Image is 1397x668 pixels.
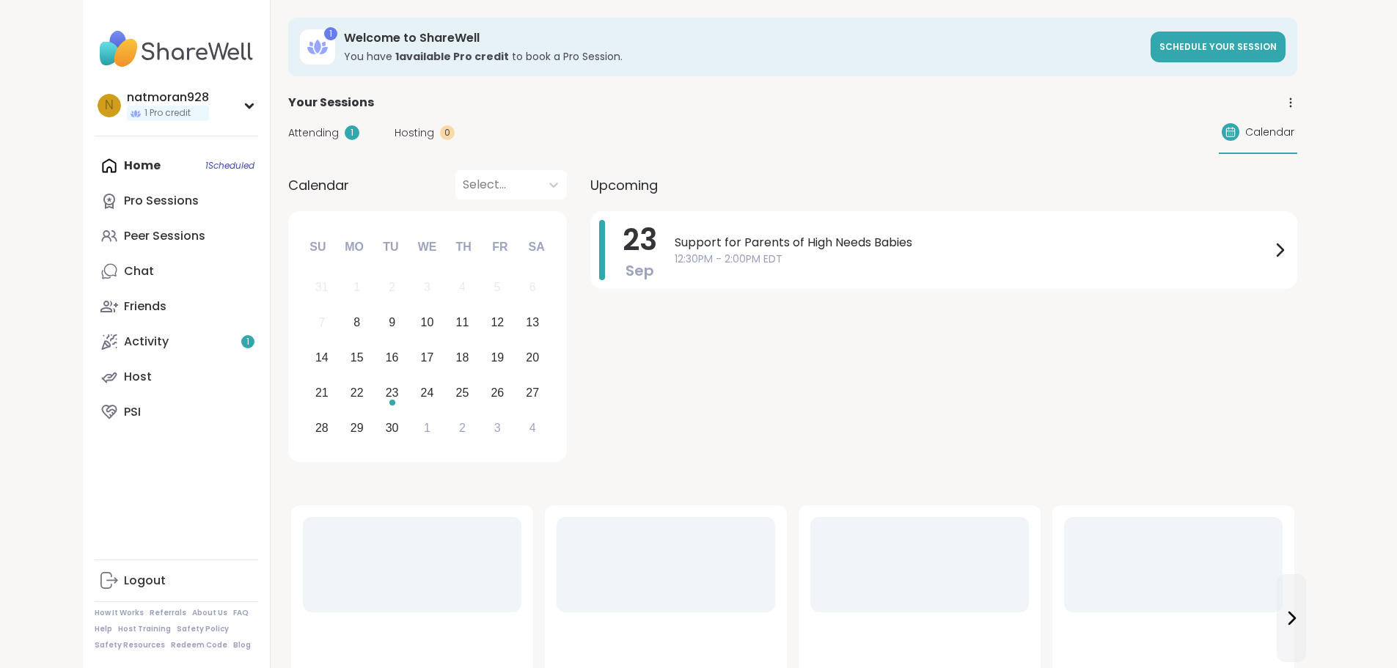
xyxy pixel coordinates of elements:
[482,272,513,304] div: Not available Friday, September 5th, 2025
[318,312,325,332] div: 7
[482,342,513,374] div: Choose Friday, September 19th, 2025
[307,377,338,408] div: Choose Sunday, September 21st, 2025
[95,289,258,324] a: Friends
[105,96,114,115] span: n
[484,231,516,263] div: Fr
[304,270,550,445] div: month 2025-09
[517,272,549,304] div: Not available Saturday, September 6th, 2025
[375,231,407,263] div: Tu
[351,383,364,403] div: 22
[459,418,466,438] div: 2
[482,377,513,408] div: Choose Friday, September 26th, 2025
[386,348,399,367] div: 16
[456,348,469,367] div: 18
[376,272,408,304] div: Not available Tuesday, September 2nd, 2025
[526,383,539,403] div: 27
[124,228,205,244] div: Peer Sessions
[526,312,539,332] div: 13
[288,125,339,141] span: Attending
[411,412,443,444] div: Choose Wednesday, October 1st, 2025
[411,272,443,304] div: Not available Wednesday, September 3rd, 2025
[246,336,249,348] span: 1
[288,94,374,111] span: Your Sessions
[421,383,434,403] div: 24
[315,418,329,438] div: 28
[324,27,337,40] div: 1
[494,418,501,438] div: 3
[424,277,430,297] div: 3
[95,640,165,650] a: Safety Resources
[411,307,443,339] div: Choose Wednesday, September 10th, 2025
[526,348,539,367] div: 20
[529,418,536,438] div: 4
[447,377,478,408] div: Choose Thursday, September 25th, 2025
[341,342,373,374] div: Choose Monday, September 15th, 2025
[341,307,373,339] div: Choose Monday, September 8th, 2025
[95,324,258,359] a: Activity1
[233,640,251,650] a: Blog
[494,277,501,297] div: 5
[307,412,338,444] div: Choose Sunday, September 28th, 2025
[491,383,504,403] div: 26
[482,307,513,339] div: Choose Friday, September 12th, 2025
[675,252,1271,267] span: 12:30PM - 2:00PM EDT
[124,193,199,209] div: Pro Sessions
[459,277,466,297] div: 4
[517,377,549,408] div: Choose Saturday, September 27th, 2025
[144,107,191,120] span: 1 Pro credit
[376,377,408,408] div: Choose Tuesday, September 23rd, 2025
[376,412,408,444] div: Choose Tuesday, September 30th, 2025
[447,272,478,304] div: Not available Thursday, September 4th, 2025
[447,342,478,374] div: Choose Thursday, September 18th, 2025
[118,624,171,634] a: Host Training
[95,624,112,634] a: Help
[491,312,504,332] div: 12
[421,348,434,367] div: 17
[315,277,329,297] div: 31
[411,342,443,374] div: Choose Wednesday, September 17th, 2025
[338,231,370,263] div: Mo
[440,125,455,140] div: 0
[124,298,166,315] div: Friends
[124,263,154,279] div: Chat
[411,377,443,408] div: Choose Wednesday, September 24th, 2025
[233,608,249,618] a: FAQ
[127,89,209,106] div: natmoran928
[171,640,227,650] a: Redeem Code
[124,369,152,385] div: Host
[482,412,513,444] div: Choose Friday, October 3rd, 2025
[95,219,258,254] a: Peer Sessions
[675,234,1271,252] span: Support for Parents of High Needs Babies
[389,277,395,297] div: 2
[491,348,504,367] div: 19
[353,277,360,297] div: 1
[124,573,166,589] div: Logout
[626,260,654,281] span: Sep
[421,312,434,332] div: 10
[177,624,229,634] a: Safety Policy
[315,348,329,367] div: 14
[447,412,478,444] div: Choose Thursday, October 2nd, 2025
[288,175,349,195] span: Calendar
[386,383,399,403] div: 23
[95,608,144,618] a: How It Works
[424,418,430,438] div: 1
[341,272,373,304] div: Not available Monday, September 1st, 2025
[395,125,434,141] span: Hosting
[192,608,227,618] a: About Us
[301,231,334,263] div: Su
[95,359,258,394] a: Host
[1159,40,1277,53] span: Schedule your session
[341,412,373,444] div: Choose Monday, September 29th, 2025
[1151,32,1286,62] a: Schedule your session
[517,307,549,339] div: Choose Saturday, September 13th, 2025
[345,125,359,140] div: 1
[447,231,480,263] div: Th
[307,272,338,304] div: Not available Sunday, August 31st, 2025
[95,254,258,289] a: Chat
[95,394,258,430] a: PSI
[623,219,657,260] span: 23
[590,175,658,195] span: Upcoming
[353,312,360,332] div: 8
[341,377,373,408] div: Choose Monday, September 22nd, 2025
